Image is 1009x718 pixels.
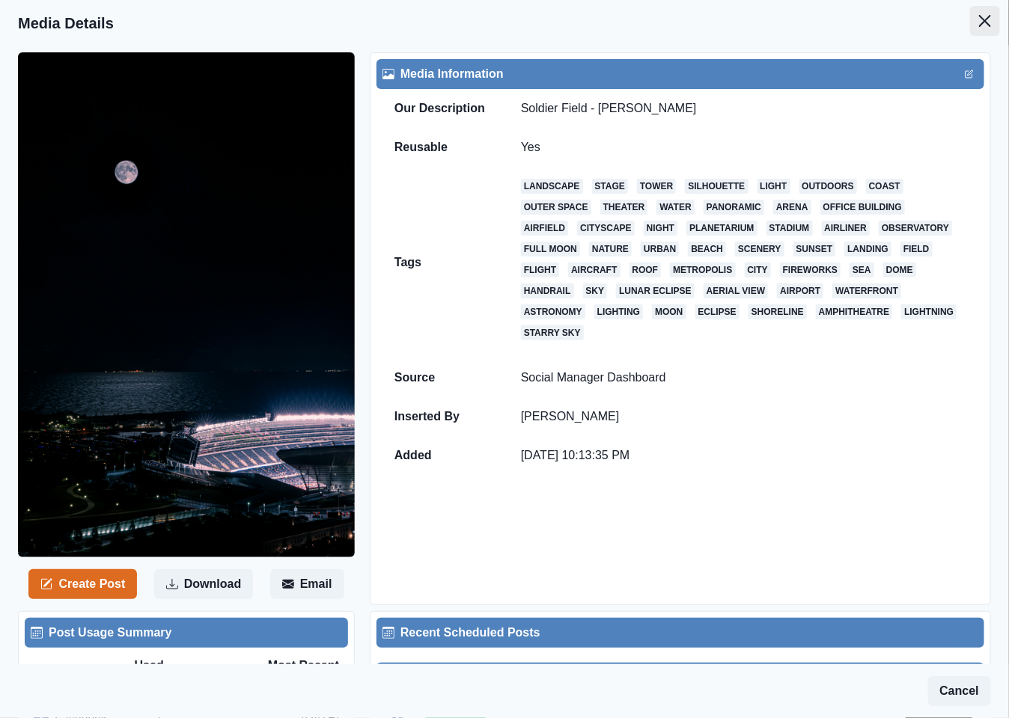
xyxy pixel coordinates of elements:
[521,283,574,298] a: handrail
[670,263,735,277] a: metropolis
[644,221,677,236] a: night
[28,569,137,599] button: Create Post
[773,200,811,215] a: arena
[577,221,635,236] a: cityscape
[568,263,620,277] a: aircraft
[521,304,585,319] a: astronomy
[816,304,892,319] a: amphitheatre
[503,128,984,167] td: Yes
[688,242,726,257] a: beach
[766,221,813,236] a: stadium
[237,657,339,675] div: Most Recent
[521,263,559,277] a: flight
[883,263,916,277] a: dome
[135,657,237,675] div: Used
[594,304,643,319] a: lighting
[592,179,628,194] a: stage
[382,624,978,642] div: Recent Scheduled Posts
[521,410,620,423] a: [PERSON_NAME]
[521,242,580,257] a: full moon
[656,200,694,215] a: water
[377,358,503,397] td: Source
[377,397,503,436] td: Inserted By
[31,624,342,642] div: Post Usage Summary
[777,283,823,298] a: airport
[900,242,933,257] a: field
[382,65,978,83] div: Media Information
[641,242,679,257] a: urban
[799,179,857,194] a: outdoors
[866,179,903,194] a: coast
[793,242,836,257] a: sunset
[901,304,957,319] a: lightning
[745,263,771,277] a: city
[521,179,583,194] a: landscape
[589,242,632,257] a: nature
[503,436,984,475] td: [DATE] 10:13:35 PM
[735,242,784,257] a: scenery
[652,304,686,319] a: moon
[377,128,503,167] td: Reusable
[18,52,355,557] img: ukfdkdxplhe9hgznhl1x
[270,569,344,599] button: Email
[850,263,874,277] a: sea
[377,167,503,358] td: Tags
[757,179,790,194] a: light
[780,263,841,277] a: fireworks
[521,221,568,236] a: airfield
[970,6,1000,36] button: Close
[377,663,984,690] button: [DATE][DATE]
[521,370,966,385] p: Social Manager Dashboard
[879,221,952,236] a: observatory
[600,200,648,215] a: theater
[704,200,764,215] a: panoramic
[749,304,807,319] a: shoreline
[928,676,991,706] button: Cancel
[503,89,984,128] td: Soldier Field - [PERSON_NAME]
[521,200,591,215] a: outer space
[630,263,662,277] a: roof
[960,65,978,83] button: Edit
[637,179,676,194] a: tower
[695,304,740,319] a: eclipse
[832,283,901,298] a: waterfront
[377,89,503,128] td: Our Description
[704,283,768,298] a: aerial view
[616,283,695,298] a: lunar eclipse
[844,242,891,257] a: landing
[686,221,757,236] a: planetarium
[377,436,503,475] td: Added
[583,283,608,298] a: sky
[521,325,584,340] a: starry sky
[820,200,905,215] a: office building
[154,569,253,599] button: Download
[685,179,748,194] a: silhouette
[822,221,871,236] a: airliner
